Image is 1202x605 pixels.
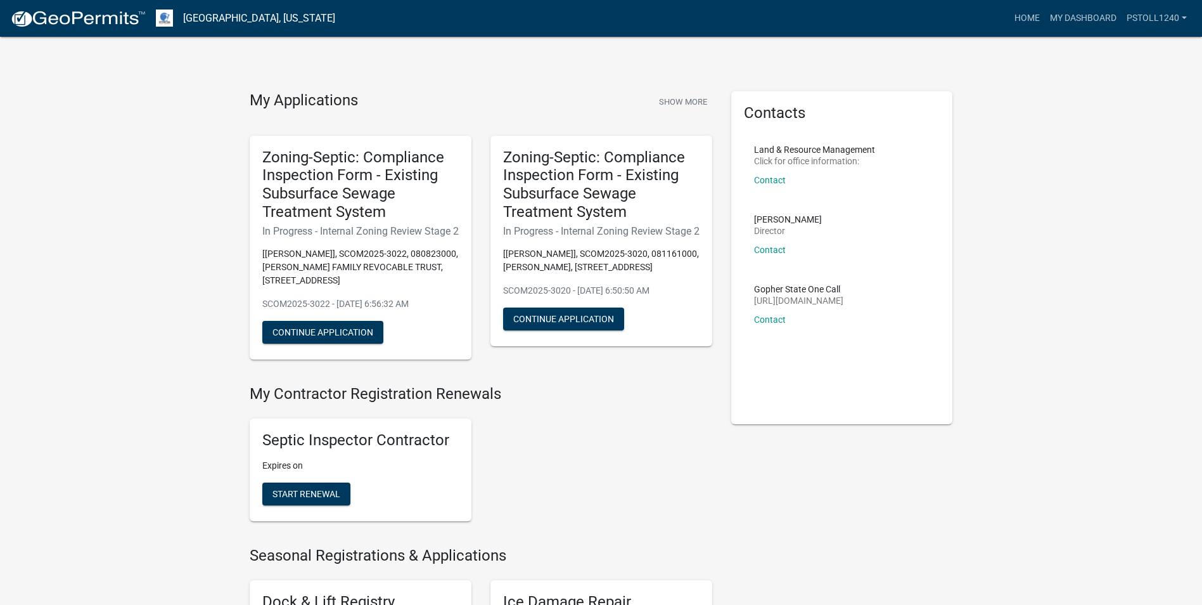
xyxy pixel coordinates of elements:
[654,91,712,112] button: Show More
[744,104,940,122] h5: Contacts
[754,285,843,294] p: Gopher State One Call
[503,308,624,330] button: Continue Application
[754,215,822,224] p: [PERSON_NAME]
[754,145,875,154] p: Land & Resource Management
[156,10,173,27] img: Otter Tail County, Minnesota
[262,225,459,237] h6: In Progress - Internal Zoning Review Stage 2
[754,315,786,325] a: Contact
[1009,6,1045,30] a: Home
[262,483,350,505] button: Start Renewal
[250,91,358,110] h4: My Applications
[262,247,459,287] p: [[PERSON_NAME]], SCOM2025-3022, 080823000, [PERSON_NAME] FAMILY REVOCABLE TRUST, [STREET_ADDRESS]
[1122,6,1192,30] a: pstoll1240
[250,547,712,565] h4: Seasonal Registrations & Applications
[754,296,843,305] p: [URL][DOMAIN_NAME]
[250,385,712,532] wm-registration-list-section: My Contractor Registration Renewals
[754,175,786,185] a: Contact
[183,8,335,29] a: [GEOGRAPHIC_DATA], [US_STATE]
[503,247,700,274] p: [[PERSON_NAME]], SCOM2025-3020, 081161000, [PERSON_NAME], [STREET_ADDRESS]
[1045,6,1122,30] a: My Dashboard
[262,148,459,221] h5: Zoning-Septic: Compliance Inspection Form - Existing Subsurface Sewage Treatment System
[262,431,459,450] h5: Septic Inspector Contractor
[754,157,875,166] p: Click for office information:
[250,385,712,403] h4: My Contractor Registration Renewals
[262,321,383,344] button: Continue Application
[754,245,786,255] a: Contact
[503,225,700,237] h6: In Progress - Internal Zoning Review Stage 2
[272,489,340,499] span: Start Renewal
[262,297,459,311] p: SCOM2025-3022 - [DATE] 6:56:32 AM
[754,226,822,235] p: Director
[262,459,459,472] p: Expires on
[503,148,700,221] h5: Zoning-Septic: Compliance Inspection Form - Existing Subsurface Sewage Treatment System
[503,284,700,297] p: SCOM2025-3020 - [DATE] 6:50:50 AM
